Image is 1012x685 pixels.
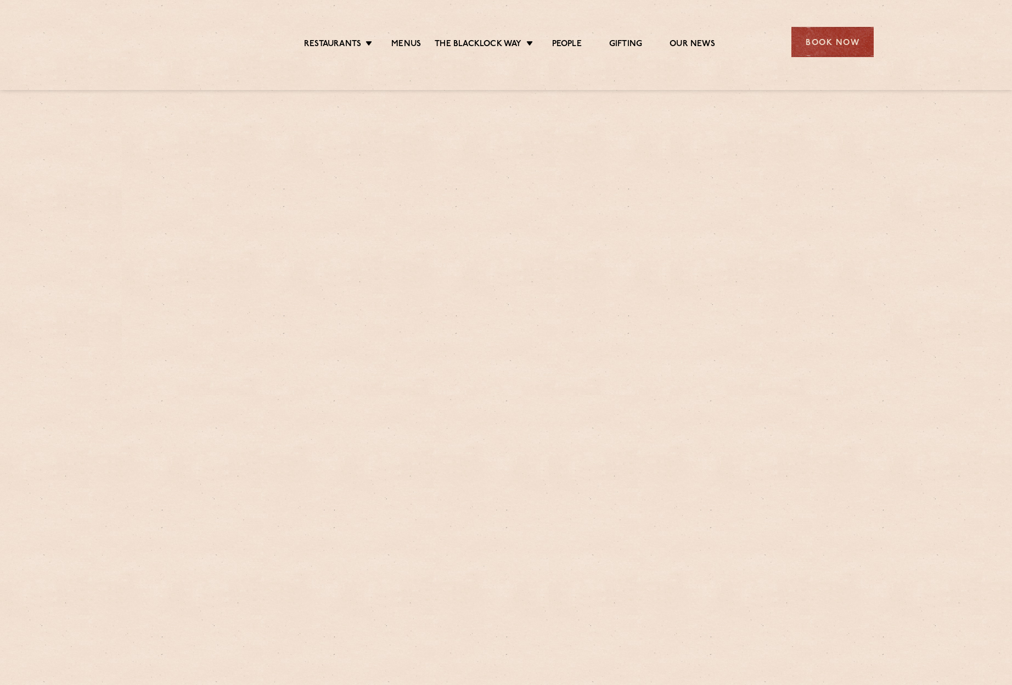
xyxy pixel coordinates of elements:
div: Book Now [791,27,874,57]
a: People [552,39,582,51]
img: svg%3E [138,10,233,74]
a: Gifting [609,39,642,51]
a: Our News [670,39,715,51]
a: Restaurants [304,39,361,51]
a: Menus [391,39,421,51]
a: The Blacklock Way [435,39,521,51]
